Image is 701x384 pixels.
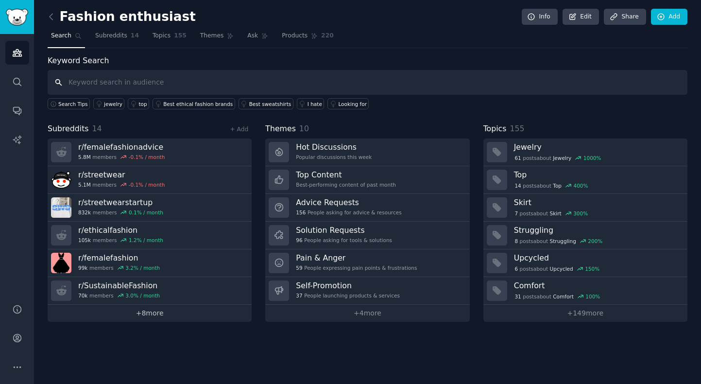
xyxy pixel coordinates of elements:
div: People asking for advice & resources [296,209,401,216]
span: 10 [299,124,309,133]
div: members [78,237,163,244]
a: r/streetwear5.1Mmembers-0.1% / month [48,166,252,194]
input: Keyword search in audience [48,70,687,95]
div: 3.2 % / month [125,264,160,271]
a: r/femalefashion99kmembers3.2% / month [48,249,252,277]
div: 150 % [585,265,599,272]
span: Topics [153,32,171,40]
div: members [78,209,163,216]
div: Best-performing content of past month [296,181,396,188]
div: 1.2 % / month [129,237,163,244]
a: +149more [483,305,687,322]
span: Skirt [550,210,562,217]
span: 14 [131,32,139,40]
a: Self-Promotion37People launching products & services [265,277,469,305]
a: I hate [297,98,325,109]
h3: Advice Requests [296,197,401,208]
span: 832k [78,209,91,216]
a: Top ContentBest-performing content of past month [265,166,469,194]
a: Top14postsaboutTop400% [483,166,687,194]
h3: r/ streetwearstartup [78,197,163,208]
a: Upcycled6postsaboutUpcycled150% [483,249,687,277]
span: 156 [296,209,306,216]
a: Skirt7postsaboutSkirt300% [483,194,687,222]
div: 3.0 % / month [125,292,160,299]
a: Looking for [327,98,369,109]
div: -0.1 % / month [129,154,165,160]
a: r/SustainableFashion70kmembers3.0% / month [48,277,252,305]
span: 5.1M [78,181,91,188]
div: Best sweatshirts [249,101,291,107]
button: Search Tips [48,98,90,109]
span: 220 [321,32,334,40]
a: r/ethicalfashion105kmembers1.2% / month [48,222,252,249]
span: Search [51,32,71,40]
span: Products [282,32,308,40]
h3: Solution Requests [296,225,392,235]
a: jewelry [93,98,124,109]
h3: Jewelry [514,142,681,152]
h3: Pain & Anger [296,253,417,263]
img: streetwear [51,170,71,190]
span: Top [553,182,562,189]
label: Keyword Search [48,56,109,65]
span: Subreddits [48,123,89,135]
div: post s about [514,209,589,218]
span: Comfort [553,293,574,300]
span: 14 [92,124,102,133]
div: People expressing pain points & frustrations [296,264,417,271]
a: Pain & Anger59People expressing pain points & frustrations [265,249,469,277]
h2: Fashion enthusiast [48,9,196,25]
div: -0.1 % / month [129,181,165,188]
div: I hate [308,101,322,107]
a: Share [604,9,646,25]
div: members [78,264,160,271]
span: 70k [78,292,87,299]
div: post s about [514,292,601,301]
a: Hot DiscussionsPopular discussions this week [265,139,469,166]
a: Add [651,9,687,25]
span: 105k [78,237,91,244]
div: People asking for tools & solutions [296,237,392,244]
h3: r/ femalefashion [78,253,160,263]
span: 5.8M [78,154,91,160]
span: 31 [514,293,521,300]
div: People launching products & services [296,292,400,299]
img: streetwearstartup [51,197,71,218]
div: 400 % [573,182,588,189]
span: Ask [247,32,258,40]
div: post s about [514,264,600,273]
span: 7 [514,210,518,217]
img: GummySearch logo [6,9,28,26]
a: + Add [230,126,248,133]
div: 300 % [573,210,588,217]
span: Jewelry [553,155,571,161]
span: Upcycled [550,265,573,272]
a: Topics155 [149,28,190,48]
div: post s about [514,181,589,190]
span: 6 [514,265,518,272]
div: 100 % [585,293,600,300]
h3: Top Content [296,170,396,180]
a: Edit [563,9,599,25]
a: Jewelry61postsaboutJewelry1000% [483,139,687,166]
a: Solution Requests96People asking for tools & solutions [265,222,469,249]
a: Comfort31postsaboutComfort100% [483,277,687,305]
span: 8 [514,238,518,244]
span: Struggling [550,238,576,244]
span: 61 [514,155,521,161]
a: top [128,98,149,109]
span: 14 [514,182,521,189]
span: 155 [174,32,187,40]
h3: r/ femalefashionadvice [78,142,165,152]
span: 59 [296,264,302,271]
a: Subreddits14 [92,28,142,48]
a: Products220 [278,28,337,48]
span: Themes [200,32,224,40]
div: Best ethical fashion brands [163,101,233,107]
h3: r/ SustainableFashion [78,280,160,291]
div: Popular discussions this week [296,154,372,160]
a: Ask [244,28,272,48]
span: Subreddits [95,32,127,40]
a: Best ethical fashion brands [153,98,235,109]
